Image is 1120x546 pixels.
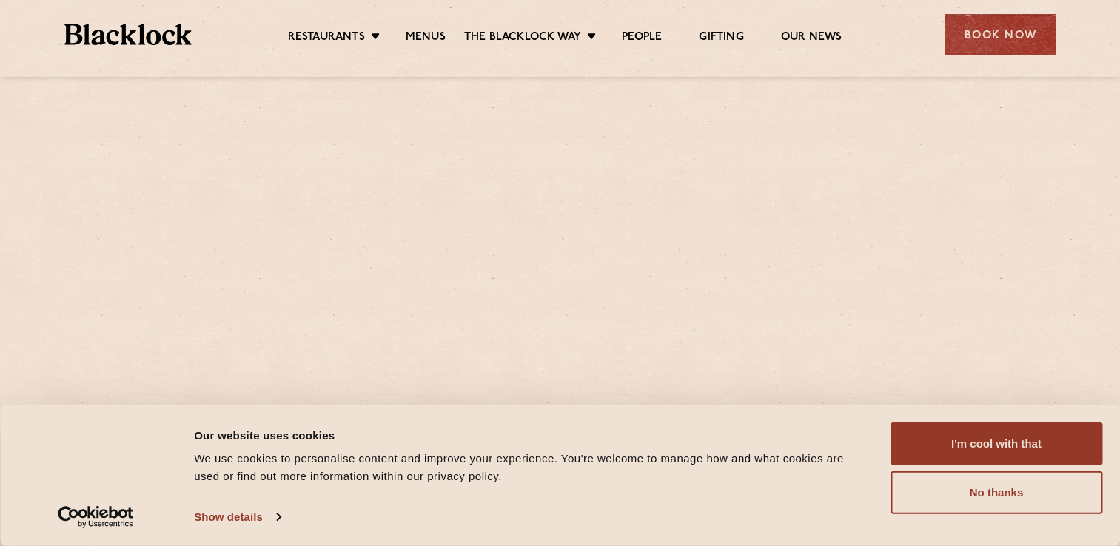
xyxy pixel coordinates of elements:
a: Our News [781,30,842,47]
a: The Blacklock Way [464,30,581,47]
a: Gifting [699,30,743,47]
div: Book Now [945,14,1056,55]
a: Show details [194,506,280,528]
button: I'm cool with that [891,422,1102,465]
div: Our website uses cookies [194,426,857,444]
a: Restaurants [288,30,365,47]
div: We use cookies to personalise content and improve your experience. You're welcome to manage how a... [194,450,857,485]
a: Usercentrics Cookiebot - opens in a new window [31,506,161,528]
a: People [622,30,662,47]
a: Menus [406,30,446,47]
button: No thanks [891,471,1102,514]
img: BL_Textured_Logo-footer-cropped.svg [64,24,192,45]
